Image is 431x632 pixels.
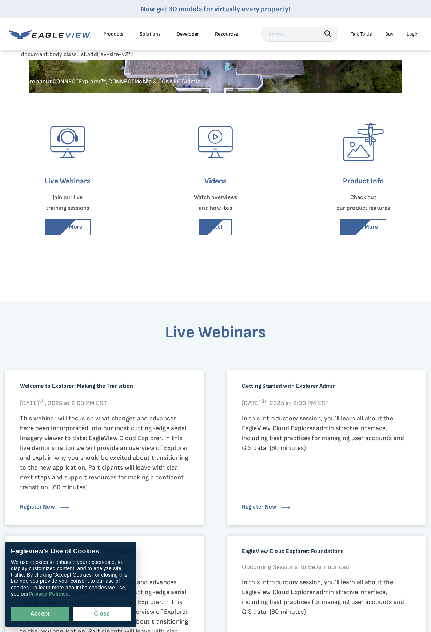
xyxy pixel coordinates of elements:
a: Watch [199,219,232,236]
a: Learn More [45,219,91,236]
p: Join our live training sessions [5,193,130,214]
div: Products [103,29,124,39]
p: [DATE] , 2025 at 2:00 PM EST [20,397,189,408]
button: Accept [11,607,69,621]
strong: Welcome to Explorer: Making the Transition [20,383,133,390]
div: Login [407,29,419,39]
a: Learn More [340,219,386,236]
sup: th [39,398,44,404]
a: Now get 3D models for virtually every property! [141,5,290,13]
p: Check out our product features [301,193,426,214]
strong: EagleView Cloud Explorer: Foundations [242,548,344,555]
input: Search [261,27,338,42]
div: Resources [215,29,238,39]
h6: Live Webinars [5,175,130,187]
p: Learn more about CONNECTExplorer™, CONNECTMobile & CONNECTAdmin [5,77,426,87]
a: Privacy Policies [28,591,68,597]
button: Close [73,607,131,621]
p: [DATE] , 2025 at 2:00 PM EST [242,397,411,408]
a: Buy [385,29,394,39]
div: Eagleview’s Use of Cookies [11,548,131,556]
h3: Live Webinars [5,323,426,364]
div: Solutions [140,29,161,39]
sup: th [261,398,266,404]
p: Watch overviews and how-tos [153,193,278,214]
h1: Academy [5,60,426,66]
div: Talk To Us [351,29,372,39]
strong: Getting Started with Explorer Admin [242,383,336,390]
a: Register Now [20,503,67,510]
a: Register Now [242,503,289,510]
p: This webinar will focus on what changes and advances have been incorporated into our most cutting... [20,414,189,492]
p: In this introductory session, you’ll learn all about the EagleView Cloud Explorer administrative ... [242,414,411,453]
a: Developer [177,29,199,39]
div: We use cookies to enhance your experience, to display customized content, and to analyze site tra... [11,559,131,597]
p: In this introductory session, you’ll learn all about the EagleView Cloud Explorer administrative ... [242,577,411,617]
p: Upcoming Sessions To Be Announced [242,562,411,572]
h6: Videos [153,175,278,187]
h6: Product Info [301,175,426,187]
